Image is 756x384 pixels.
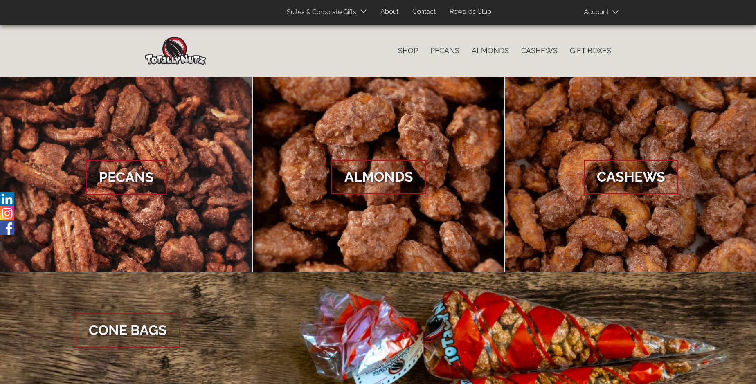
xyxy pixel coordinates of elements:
[443,4,497,20] a: Rewards Club
[392,42,424,59] a: Shop
[584,160,678,194] span: Cashews
[515,42,564,59] a: Cashews
[76,313,180,348] span: Cone Bags
[564,42,617,59] a: Gift Boxes
[424,42,466,59] a: Pecans
[406,4,442,20] a: Contact
[145,37,206,65] img: Home
[331,160,426,194] span: Almonds
[281,4,359,20] a: Suites & Corporate Gifts
[253,77,504,272] a: Almonds
[86,160,167,195] span: Pecans
[466,42,515,59] a: Almonds
[374,4,405,20] a: About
